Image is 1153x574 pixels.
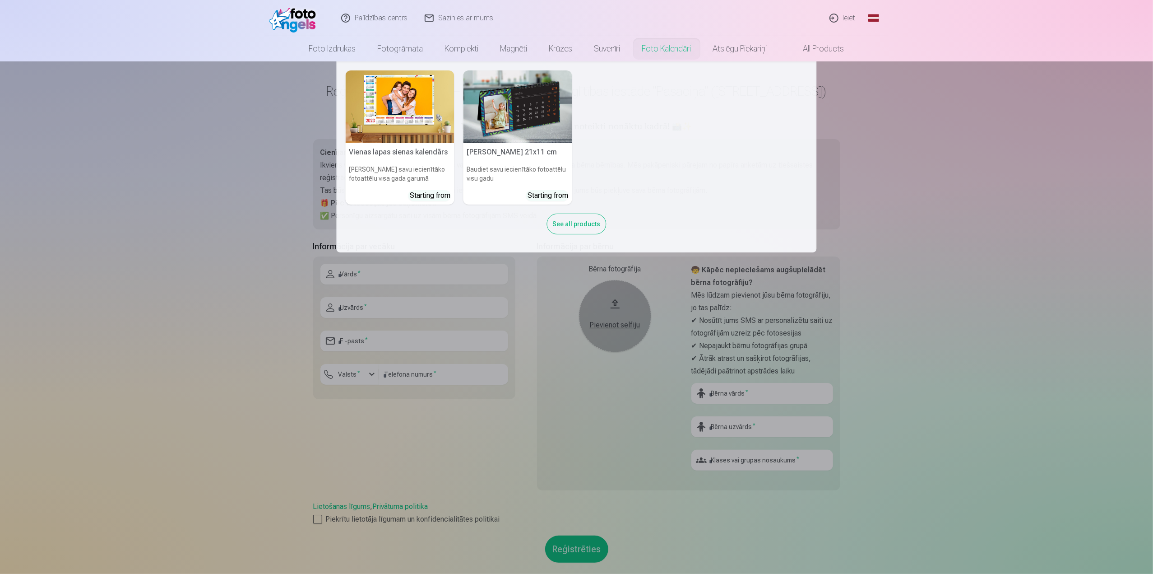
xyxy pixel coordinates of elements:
[583,36,631,61] a: Suvenīri
[547,219,607,228] a: See all products
[463,143,572,161] h5: [PERSON_NAME] 21x11 cm
[702,36,778,61] a: Atslēgu piekariņi
[434,36,490,61] a: Komplekti
[298,36,367,61] a: Foto izdrukas
[528,190,569,201] div: Starting from
[346,161,454,187] h6: [PERSON_NAME] savu iecienītāko fotoattēlu visa gada garumā
[346,70,454,143] img: Vienas lapas sienas kalendārs
[346,70,454,205] a: Vienas lapas sienas kalendārsVienas lapas sienas kalendārs[PERSON_NAME] savu iecienītāko fotoattē...
[538,36,583,61] a: Krūzes
[547,214,607,234] div: See all products
[367,36,434,61] a: Fotogrāmata
[346,143,454,161] h5: Vienas lapas sienas kalendārs
[490,36,538,61] a: Magnēti
[463,70,572,205] a: Galda kalendārs 21x11 cm[PERSON_NAME] 21x11 cmBaudiet savu iecienītāko fotoattēlu visu gaduStarti...
[463,161,572,187] h6: Baudiet savu iecienītāko fotoattēlu visu gadu
[410,190,451,201] div: Starting from
[631,36,702,61] a: Foto kalendāri
[778,36,855,61] a: All products
[269,4,321,33] img: /fa1
[463,70,572,143] img: Galda kalendārs 21x11 cm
